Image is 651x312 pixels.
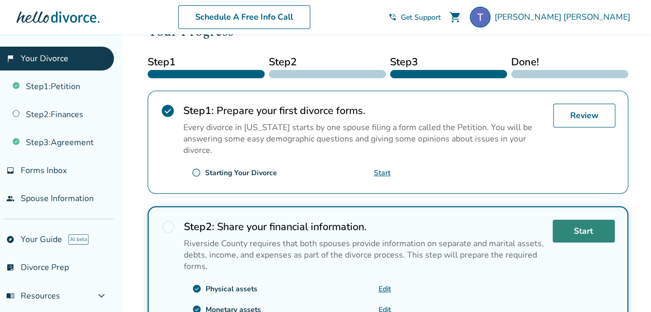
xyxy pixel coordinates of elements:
div: Starting Your Divorce [205,168,277,178]
a: Edit [379,284,391,294]
a: phone_in_talkGet Support [388,12,441,22]
span: Get Support [401,12,441,22]
span: radio_button_unchecked [192,168,201,177]
span: list_alt_check [6,263,15,272]
span: Forms Inbox [21,165,67,176]
p: Riverside County requires that both spouses provide information on separate and marital assets, d... [184,238,544,272]
a: Start [553,220,615,243]
span: check_circle [192,284,201,293]
h2: Prepare your first divorce forms. [183,104,545,118]
span: phone_in_talk [388,13,397,21]
span: inbox [6,166,15,175]
span: Step 2 [269,54,386,70]
span: AI beta [68,234,89,245]
strong: Step 1 : [183,104,214,118]
h2: Share your financial information. [184,220,544,234]
span: shopping_cart [449,11,461,23]
span: people [6,194,15,203]
span: Step 3 [390,54,507,70]
a: Start [374,168,390,178]
span: [PERSON_NAME] [PERSON_NAME] [495,11,634,23]
span: menu_book [6,292,15,300]
span: expand_more [95,290,108,302]
img: Todd Conger [470,7,490,27]
iframe: Chat Widget [599,262,651,312]
span: check_circle [161,104,175,118]
span: radio_button_unchecked [161,220,176,234]
p: Every divorce in [US_STATE] starts by one spouse filing a form called the Petition. You will be a... [183,122,545,156]
span: Step 1 [148,54,265,70]
a: Schedule A Free Info Call [178,5,310,29]
span: Resources [6,290,60,302]
strong: Step 2 : [184,220,214,234]
span: flag_2 [6,54,15,63]
a: Review [553,104,615,127]
span: Done! [511,54,628,70]
div: Physical assets [206,284,257,294]
span: explore [6,235,15,244]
